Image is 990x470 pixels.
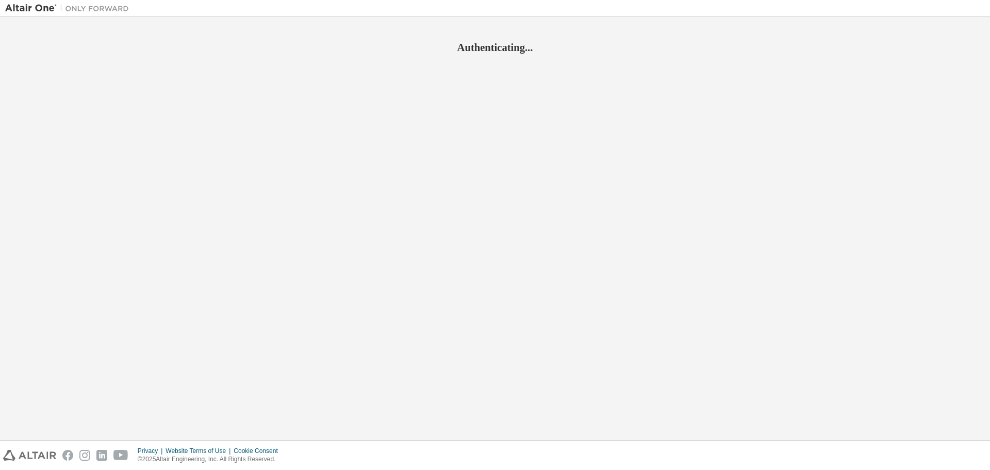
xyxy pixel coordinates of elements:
p: © 2025 Altair Engineering, Inc. All Rights Reserved. [138,455,284,464]
h2: Authenticating... [5,41,985,54]
img: linkedin.svg [96,450,107,461]
img: facebook.svg [62,450,73,461]
img: altair_logo.svg [3,450,56,461]
img: instagram.svg [79,450,90,461]
div: Website Terms of Use [166,447,234,455]
img: Altair One [5,3,134,13]
div: Cookie Consent [234,447,284,455]
div: Privacy [138,447,166,455]
img: youtube.svg [113,450,128,461]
